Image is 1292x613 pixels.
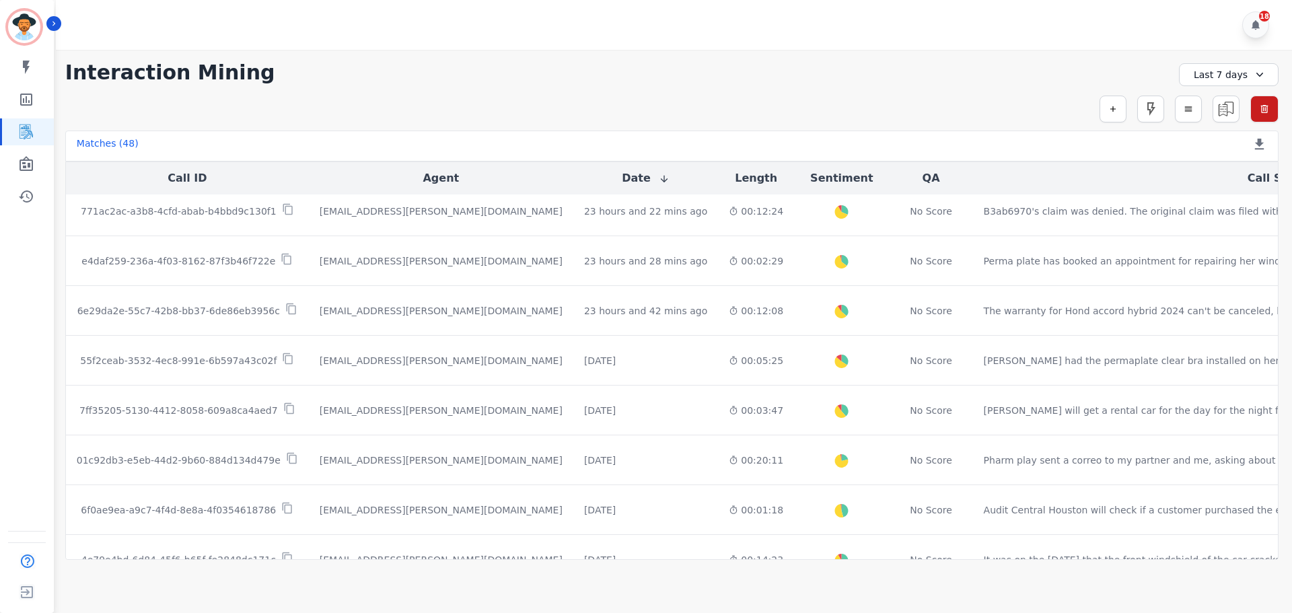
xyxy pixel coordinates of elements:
div: [DATE] [584,553,616,567]
p: e4daf259-236a-4f03-8162-87f3b46f722e [81,254,275,268]
div: 00:20:11 [729,454,783,467]
button: Agent [423,170,459,186]
div: No Score [910,404,952,417]
div: 00:12:24 [729,205,783,218]
p: 6f0ae9ea-a9c7-4f4d-8e8a-4f0354618786 [81,503,276,517]
svg: Interactive chart [820,192,863,236]
svg: Interactive chart [820,242,863,285]
div: Chart. Highcharts interactive chart. [820,242,863,285]
div: Chart. Highcharts interactive chart. [820,341,863,385]
button: Length [735,170,777,186]
div: 00:05:25 [729,354,783,367]
p: 01c92db3-e5eb-44d2-9b60-884d134d479e [77,454,281,467]
button: Call ID [168,170,207,186]
div: Chart. Highcharts interactive chart. [820,291,863,335]
div: [EMAIL_ADDRESS][PERSON_NAME][DOMAIN_NAME] [320,254,563,268]
div: No Score [910,304,952,318]
div: [EMAIL_ADDRESS][PERSON_NAME][DOMAIN_NAME] [320,503,563,517]
div: 00:02:29 [729,254,783,268]
div: Last 7 days [1179,63,1279,86]
div: Matches ( 48 ) [77,137,139,155]
div: Chart. Highcharts interactive chart. [820,441,863,484]
svg: Interactive chart [820,441,863,484]
div: Chart. Highcharts interactive chart. [820,192,863,236]
p: 771ac2ac-a3b8-4cfd-abab-b4bbd9c130f1 [81,205,277,218]
div: 00:01:18 [729,503,783,517]
div: [DATE] [584,354,616,367]
svg: Interactive chart [820,491,863,534]
div: [EMAIL_ADDRESS][PERSON_NAME][DOMAIN_NAME] [320,304,563,318]
div: No Score [910,454,952,467]
div: Chart. Highcharts interactive chart. [820,491,863,534]
h1: Interaction Mining [65,61,275,85]
div: [DATE] [584,404,616,417]
div: No Score [910,254,952,268]
div: [EMAIL_ADDRESS][PERSON_NAME][DOMAIN_NAME] [320,205,563,218]
svg: Interactive chart [820,391,863,435]
div: [EMAIL_ADDRESS][PERSON_NAME][DOMAIN_NAME] [320,454,563,467]
div: [DATE] [584,454,616,467]
button: Date [622,170,670,186]
div: 00:12:08 [729,304,783,318]
div: No Score [910,553,952,567]
div: [DATE] [584,503,616,517]
div: 23 hours and 28 mins ago [584,254,707,268]
div: No Score [910,354,952,367]
div: [EMAIL_ADDRESS][PERSON_NAME][DOMAIN_NAME] [320,553,563,567]
div: No Score [910,503,952,517]
div: [EMAIL_ADDRESS][PERSON_NAME][DOMAIN_NAME] [320,354,563,367]
p: 7ff35205-5130-4412-8058-609a8ca4aed7 [79,404,278,417]
p: 4e79e4bd-6d84-45f6-b65f-fe2848dc171c [81,553,276,567]
button: Sentiment [810,170,873,186]
img: Bordered avatar [8,11,40,43]
div: 18 [1259,11,1270,22]
svg: Interactive chart [820,291,863,335]
div: 23 hours and 22 mins ago [584,205,707,218]
div: Chart. Highcharts interactive chart. [820,391,863,435]
div: 00:14:23 [729,553,783,567]
p: 6e29da2e-55c7-42b8-bb37-6de86eb3956c [77,304,280,318]
div: Chart. Highcharts interactive chart. [820,540,863,584]
svg: Interactive chart [820,341,863,385]
button: QA [923,170,940,186]
div: 00:03:47 [729,404,783,417]
svg: Interactive chart [820,540,863,584]
p: 55f2ceab-3532-4ec8-991e-6b597a43c02f [80,354,277,367]
div: [EMAIL_ADDRESS][PERSON_NAME][DOMAIN_NAME] [320,404,563,417]
div: No Score [910,205,952,218]
div: 23 hours and 42 mins ago [584,304,707,318]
